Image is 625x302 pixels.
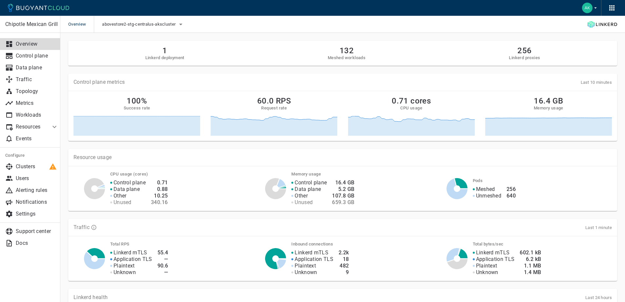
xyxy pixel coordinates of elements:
span: abovestore2-stg-centralus-akscluster [102,22,177,27]
p: Control plane [16,53,58,59]
p: Topology [16,88,58,95]
p: Application TLS [295,256,333,263]
p: Support center [16,228,58,235]
h5: Success rate [124,105,150,111]
p: Linkerd health [73,294,108,301]
p: Data plane [16,64,58,71]
p: Settings [16,211,58,217]
h4: — [157,269,168,276]
p: Application TLS [476,256,515,263]
p: Unknown [114,269,136,276]
p: Control plane [295,179,327,186]
h2: 60.0 RPS [257,96,291,105]
span: Last 10 minutes [581,80,612,85]
p: Unused [114,199,132,206]
p: Control plane metrics [73,79,125,85]
h4: 256 [507,186,516,193]
p: Data plane [295,186,321,193]
p: Other [114,193,127,199]
p: Traffic [16,76,58,83]
h5: Linkerd deployment [145,55,184,60]
p: Meshed [476,186,495,193]
p: Linkerd mTLS [476,249,510,256]
p: Unknown [476,269,498,276]
h4: — [157,256,168,263]
a: 16.4 GBMemory usage [485,96,612,136]
h4: 482 [339,263,349,269]
h4: 90.6 [157,263,168,269]
p: Plaintext [295,263,316,269]
p: Clusters [16,163,58,170]
p: Resource usage [73,154,612,161]
img: Adam Kemper [582,3,593,13]
p: Alerting rules [16,187,58,194]
p: Workloads [16,112,58,118]
svg: TLS data is compiled from traffic seen by Linkerd proxies. RPS and TCP bytes reflect both inbound... [91,224,97,230]
h4: 0.71 [151,179,168,186]
h4: 5.2 GB [332,186,354,193]
h4: 6.2 kB [520,256,541,263]
h4: 55.4 [157,249,168,256]
button: abovestore2-stg-centralus-akscluster [102,19,185,29]
p: Unmeshed [476,193,501,199]
p: Unknown [295,269,317,276]
h2: 0.71 cores [392,96,431,105]
h4: 10.25 [151,193,168,199]
h2: 132 [328,46,365,55]
p: Application TLS [114,256,152,263]
p: Metrics [16,100,58,106]
span: Overview [68,16,94,33]
span: Last 1 minute [585,225,612,230]
h4: 640 [507,193,516,199]
h4: 659.3 GB [332,199,354,206]
h4: 16.4 GB [332,179,354,186]
h4: 340.16 [151,199,168,206]
h4: 1.4 MB [520,269,541,276]
a: 60.0 RPSRequest rate [211,96,337,136]
h4: 1.1 MB [520,263,541,269]
h4: 18 [339,256,349,263]
p: Chipotle Mexican Grill [5,21,58,28]
p: Unused [295,199,313,206]
h2: 256 [509,46,540,55]
a: 100%Success rate [73,96,200,136]
p: Traffic [73,224,90,231]
h4: 0.88 [151,186,168,193]
h4: 602.1 kB [520,249,541,256]
h5: Request rate [261,105,287,111]
p: Other [295,193,308,199]
p: Plaintext [114,263,135,269]
p: Control plane [114,179,146,186]
p: Notifications [16,199,58,205]
a: 0.71 coresCPU usage [348,96,475,136]
h2: 100% [127,96,147,105]
h5: CPU usage [400,105,422,111]
p: Data plane [114,186,140,193]
h4: 9 [339,269,349,276]
h4: 2.2k [339,249,349,256]
p: Users [16,175,58,182]
span: Last 24 hours [585,295,612,300]
p: Linkerd mTLS [114,249,147,256]
p: Docs [16,240,58,246]
h4: 107.8 GB [332,193,354,199]
h5: Memory usage [534,105,563,111]
p: Plaintext [476,263,497,269]
h2: 16.4 GB [534,96,563,105]
p: Events [16,135,58,142]
p: Linkerd mTLS [295,249,328,256]
p: Resources [16,124,45,130]
h5: Linkerd proxies [509,55,540,60]
h5: Meshed workloads [328,55,365,60]
h2: 1 [145,46,184,55]
h5: Configure [5,153,58,158]
p: Overview [16,41,58,47]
